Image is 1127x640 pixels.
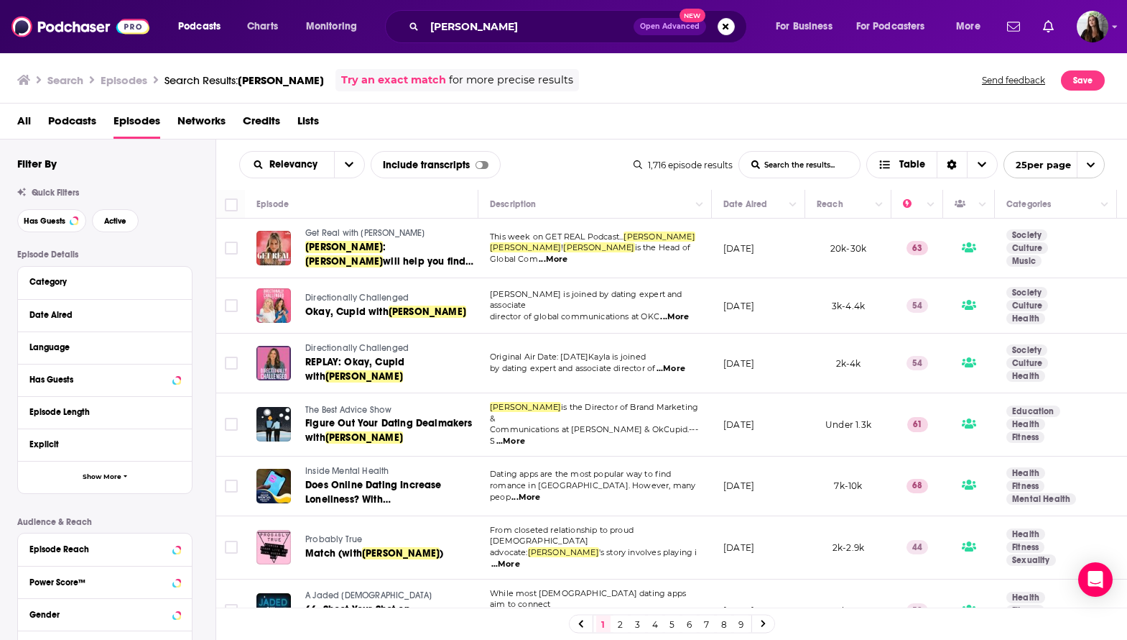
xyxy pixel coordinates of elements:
a: 3 [631,616,645,633]
div: Power Score™ [29,577,168,588]
p: 68 [906,479,928,493]
button: Column Actions [922,196,940,214]
span: [PERSON_NAME] [362,547,440,559]
a: 7 [700,616,714,633]
span: Directionally Challenged [305,293,409,303]
a: Match (with[PERSON_NAME]) [305,547,476,561]
span: Original Air Date: [DATE]Kayla is joined [490,352,646,362]
div: Date Aired [29,310,171,320]
a: 6 [682,616,697,633]
p: 54 [906,298,928,313]
span: [PERSON_NAME] [305,241,383,253]
p: Episode Details [17,250,193,260]
button: open menu [1003,151,1105,178]
a: Try an exact match [341,72,446,88]
p: 54 [906,356,928,370]
button: Has Guests [17,209,86,232]
span: [PERSON_NAME] [389,306,466,318]
p: [DATE] [723,480,754,492]
span: Inside Mental Health [305,466,389,476]
span: [PERSON_NAME] is joined by dating expert and associate [490,289,682,311]
span: For Podcasters [856,17,925,37]
span: [PERSON_NAME] [563,242,634,252]
a: Health [1006,419,1045,430]
div: Episode Reach [29,544,168,554]
button: Episode Length [29,403,180,421]
span: Okay, Cupid with [305,306,389,318]
span: From closeted relationship to proud [DEMOGRAPHIC_DATA] [490,525,634,547]
span: [PERSON_NAME] [623,232,695,242]
span: [PERSON_NAME] [528,547,599,557]
button: Date Aired [29,306,180,324]
a: Society [1006,344,1047,356]
span: Charts [247,17,278,37]
a: Sexuality [1006,554,1056,566]
span: 3k-4.4k [832,301,865,311]
button: Explicit [29,435,180,453]
span: Toggle select row [225,357,238,370]
p: [DATE] [723,357,754,370]
span: [PERSON_NAME] [325,431,403,444]
a: Fitness [1006,480,1044,492]
h2: Choose List sort [239,151,365,178]
a: Podchaser - Follow, Share and Rate Podcasts [11,13,149,40]
p: 52 [906,603,928,618]
a: Fitness [1006,431,1044,443]
span: While most [DEMOGRAPHIC_DATA] dating apps aim to connect [490,588,686,610]
a: Directionally Challenged [305,292,476,305]
span: by dating expert and associate director of [490,363,655,373]
a: Health [1006,467,1045,479]
span: Toggle select row [225,541,238,554]
h2: Filter By [17,157,57,170]
span: Probably True [305,534,362,544]
span: Quick Filters [32,188,79,198]
span: ! [561,242,563,252]
button: Active [92,209,139,232]
a: Music [1006,255,1042,267]
span: Communications at [PERSON_NAME] & OkCupid.---S [490,424,698,446]
a: The Best Advice Show [305,404,476,417]
a: Show notifications dropdown [1001,14,1026,39]
a: REPLAY: Okay, Cupid with[PERSON_NAME] [305,355,476,384]
button: open menu [334,152,364,178]
button: Power Score™ [29,572,180,590]
button: Category [29,273,180,291]
button: Column Actions [784,196,802,214]
a: Search Results:[PERSON_NAME] [164,73,324,87]
p: [DATE] [723,605,754,617]
a: Episodes [113,109,160,139]
div: Has Guests [955,196,975,213]
div: Category [29,277,171,287]
span: More [956,17,980,37]
a: 2 [613,616,628,633]
span: 2k-4k [836,358,861,369]
span: Under 682 [825,605,872,616]
a: Probably True [305,534,476,547]
p: [DATE] [723,300,754,312]
span: [PERSON_NAME] [305,255,383,268]
span: ...More [511,492,540,503]
div: Date Aired [723,196,767,213]
button: Column Actions [1096,196,1113,214]
span: REPLAY: Okay, Cupid with [305,356,404,383]
p: 61 [907,417,928,431]
a: 4 [648,616,662,633]
span: Dating apps are the most popular way to find [490,469,672,479]
span: Does Online Dating Increase Loneliness? With OkCupid's [305,479,442,520]
span: Podcasts [178,17,221,37]
a: Show notifications dropdown [1037,14,1059,39]
span: All [17,109,31,139]
a: Health [1006,313,1045,324]
a: Health [1006,529,1045,540]
button: open menu [766,15,850,38]
button: Show More [18,461,192,493]
div: Open Intercom Messenger [1078,562,1113,597]
button: Save [1061,70,1105,91]
span: Has Guests [24,217,65,225]
a: Figure Out Your Dating Dealmakers with[PERSON_NAME] [305,416,476,445]
p: [DATE] [723,541,754,554]
button: Column Actions [691,196,708,214]
span: 25 per page [1004,154,1071,176]
button: Episode Reach [29,539,180,557]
